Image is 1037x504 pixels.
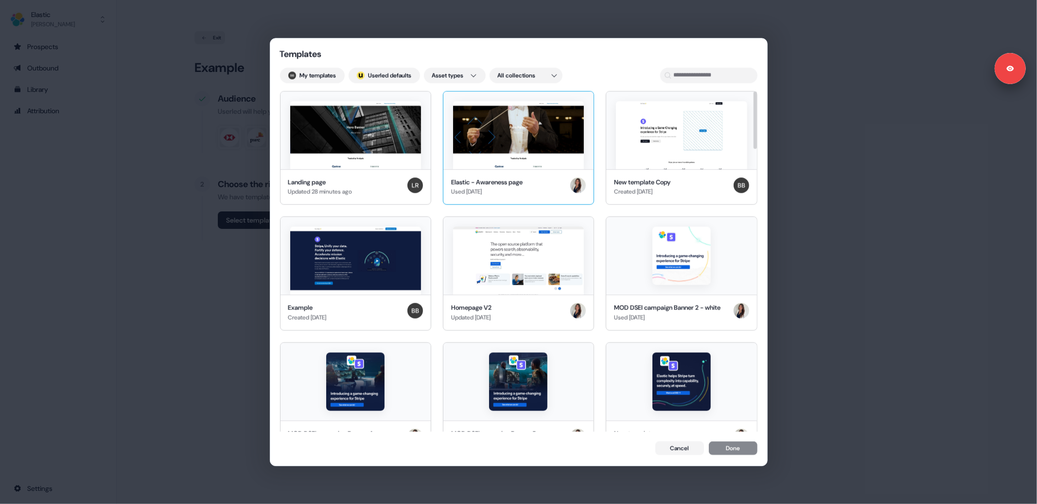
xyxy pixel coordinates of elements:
div: MOD DSEI campaign Banner 2 - white [614,303,721,313]
button: Asset types [424,68,486,83]
img: MOD DSEI campaign Banner 5 [489,352,547,411]
img: MOD DSEI campaign Banner 2 - white [652,226,711,285]
div: Templates [280,48,377,60]
button: MOD DSEI campaign Banner 4MOD DSEI campaign Banner 4Kelly [280,342,431,456]
div: Elastic - Awareness page [451,177,523,187]
img: Homepage V2 [453,226,584,295]
img: Example [290,226,421,295]
div: Updated 28 minutes ago [288,187,352,196]
div: Homepage V2 [451,303,492,313]
img: Ben [288,71,296,79]
img: Kelly [734,303,749,318]
button: Elastic - Awareness pageElastic - Awareness pageUsed [DATE]Kelly [443,91,594,205]
img: Elastic - Awareness page [453,101,584,169]
img: Kelly [734,429,749,444]
img: Ben [734,177,749,193]
button: MOD DSEI campaign Banner 2 - whiteMOD DSEI campaign Banner 2 - whiteUsed [DATE]Kelly [606,216,757,330]
img: Kelly [570,177,586,193]
button: New template CopyNew template CopyCreated [DATE]Ben [606,91,757,205]
button: My templates [280,68,345,83]
img: New template [652,352,711,411]
div: Created [DATE] [288,313,327,322]
img: Kelly [570,429,586,444]
span: All collections [498,70,536,80]
div: Landing page [288,177,352,187]
button: Landing pageLanding pageUpdated 28 minutes agoLeelananda [280,91,431,205]
img: userled logo [357,71,365,79]
div: Used [DATE] [451,187,523,196]
div: ; [357,71,365,79]
img: Kelly [570,303,586,318]
div: New template Copy [614,177,670,187]
button: All collections [490,68,562,83]
button: Homepage V2Homepage V2Updated [DATE]Kelly [443,216,594,330]
div: Updated [DATE] [451,313,492,322]
div: Used [DATE] [614,313,721,322]
button: Cancel [655,441,704,455]
img: MOD DSEI campaign Banner 4 [326,352,385,411]
div: Created [DATE] [614,187,670,196]
div: New template [614,429,654,438]
div: MOD DSEI campaign Banner 4 [288,429,373,438]
button: New templateNew templateKelly [606,342,757,456]
img: New template Copy [616,101,747,169]
div: MOD DSEI campaign Banner 5 [451,429,536,438]
img: Landing page [290,101,421,169]
img: Ben [407,303,423,318]
img: Kelly [407,429,423,444]
button: MOD DSEI campaign Banner 5MOD DSEI campaign Banner 5Kelly [443,342,594,456]
button: userled logo;Userled defaults [349,68,420,83]
div: Example [288,303,327,313]
img: Leelananda [407,177,423,193]
button: ExampleExampleCreated [DATE]Ben [280,216,431,330]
